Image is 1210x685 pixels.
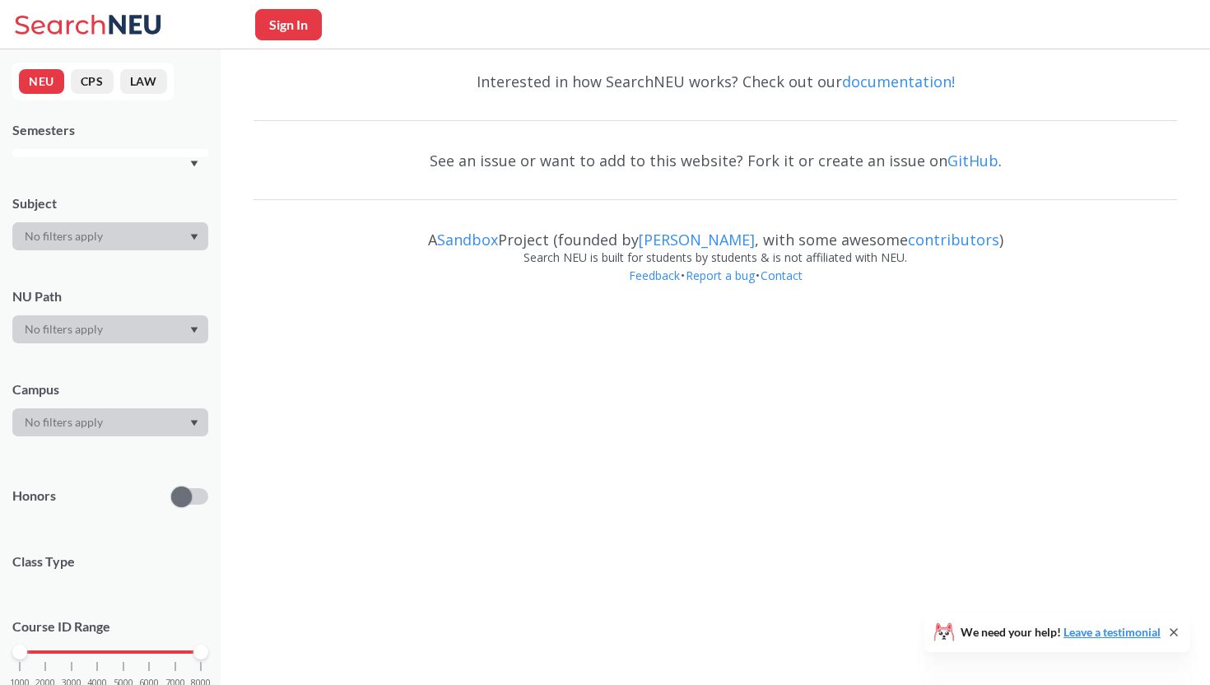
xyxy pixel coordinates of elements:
[12,121,208,139] div: Semesters
[12,408,208,436] div: Dropdown arrow
[190,420,198,426] svg: Dropdown arrow
[961,627,1161,638] span: We need your help!
[12,380,208,398] div: Campus
[947,151,998,170] a: GitHub
[437,230,498,249] a: Sandbox
[190,327,198,333] svg: Dropdown arrow
[12,194,208,212] div: Subject
[254,58,1177,105] div: Interested in how SearchNEU works? Check out our
[12,315,208,343] div: Dropdown arrow
[760,268,803,283] a: Contact
[908,230,999,249] a: contributors
[254,249,1177,267] div: Search NEU is built for students by students & is not affiliated with NEU.
[842,72,955,91] a: documentation!
[685,268,756,283] a: Report a bug
[254,267,1177,310] div: • •
[12,287,208,305] div: NU Path
[254,216,1177,249] div: A Project (founded by , with some awesome )
[12,487,56,506] p: Honors
[639,230,755,249] a: [PERSON_NAME]
[190,234,198,240] svg: Dropdown arrow
[1063,625,1161,639] a: Leave a testimonial
[71,69,114,94] button: CPS
[19,69,64,94] button: NEU
[120,69,167,94] button: LAW
[12,222,208,250] div: Dropdown arrow
[254,137,1177,184] div: See an issue or want to add to this website? Fork it or create an issue on .
[190,161,198,167] svg: Dropdown arrow
[255,9,322,40] button: Sign In
[12,552,208,571] span: Class Type
[628,268,681,283] a: Feedback
[12,617,208,636] p: Course ID Range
